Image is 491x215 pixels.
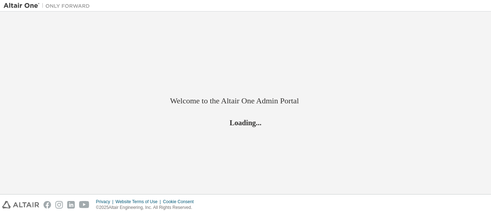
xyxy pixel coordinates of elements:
p: © 2025 Altair Engineering, Inc. All Rights Reserved. [96,205,198,211]
div: Privacy [96,199,115,205]
h2: Loading... [170,118,321,127]
div: Cookie Consent [163,199,198,205]
div: Website Terms of Use [115,199,163,205]
img: altair_logo.svg [2,201,39,209]
h2: Welcome to the Altair One Admin Portal [170,96,321,106]
img: instagram.svg [55,201,63,209]
img: youtube.svg [79,201,90,209]
img: Altair One [4,2,93,9]
img: facebook.svg [43,201,51,209]
img: linkedin.svg [67,201,75,209]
